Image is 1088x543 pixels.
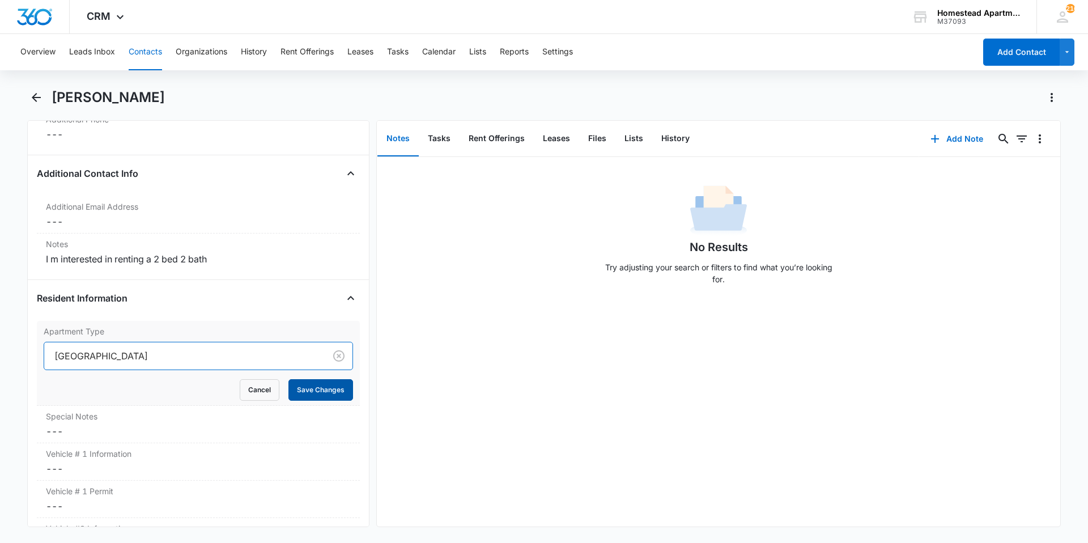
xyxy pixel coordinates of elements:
[1013,130,1031,148] button: Filters
[46,252,351,266] div: I m interested in renting a 2 bed 2 bath
[1066,4,1075,13] span: 216
[937,9,1020,18] div: account name
[600,261,838,285] p: Try adjusting your search or filters to find what you’re looking for.
[652,121,699,156] button: History
[37,443,360,481] div: Vehicle # 1 Information---
[20,34,56,70] button: Overview
[46,201,351,213] label: Additional Email Address
[241,34,267,70] button: History
[44,325,353,337] label: Apartment Type
[1066,4,1075,13] div: notifications count
[46,215,351,228] dd: ---
[46,462,351,476] dd: ---
[342,164,360,183] button: Close
[46,410,351,422] label: Special Notes
[37,406,360,443] div: Special Notes---
[542,34,573,70] button: Settings
[37,291,127,305] h4: Resident Information
[919,125,994,152] button: Add Note
[469,34,486,70] button: Lists
[52,89,165,106] h1: [PERSON_NAME]
[27,88,45,107] button: Back
[46,425,351,438] dd: ---
[46,485,351,497] label: Vehicle # 1 Permit
[87,10,110,22] span: CRM
[46,238,351,250] label: Notes
[994,130,1013,148] button: Search...
[422,34,456,70] button: Calendar
[46,448,351,460] label: Vehicle # 1 Information
[387,34,409,70] button: Tasks
[240,379,279,401] button: Cancel
[983,39,1060,66] button: Add Contact
[377,121,419,156] button: Notes
[46,523,351,534] label: Vehicle #2 Information
[615,121,652,156] button: Lists
[37,109,360,146] div: Additional Phone---
[46,128,351,141] dd: ---
[347,34,373,70] button: Leases
[280,34,334,70] button: Rent Offerings
[129,34,162,70] button: Contacts
[37,481,360,518] div: Vehicle # 1 Permit---
[534,121,579,156] button: Leases
[579,121,615,156] button: Files
[419,121,460,156] button: Tasks
[37,196,360,234] div: Additional Email Address---
[937,18,1020,26] div: account id
[37,167,138,180] h4: Additional Contact Info
[46,499,351,513] dd: ---
[342,289,360,307] button: Close
[176,34,227,70] button: Organizations
[37,234,360,270] div: NotesI m interested in renting a 2 bed 2 bath
[1031,130,1049,148] button: Overflow Menu
[460,121,534,156] button: Rent Offerings
[330,347,348,365] button: Clear
[69,34,115,70] button: Leads Inbox
[690,182,747,239] img: No Data
[1043,88,1061,107] button: Actions
[690,239,748,256] h1: No Results
[288,379,353,401] button: Save Changes
[500,34,529,70] button: Reports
